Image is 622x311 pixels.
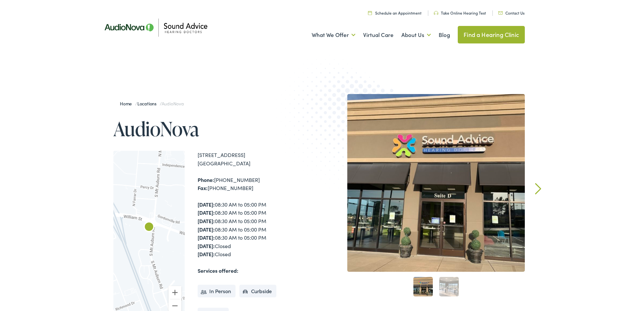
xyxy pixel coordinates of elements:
a: Home [120,100,135,107]
strong: [DATE]: [198,234,215,241]
a: Schedule an Appointment [368,10,421,16]
button: Zoom in [168,286,181,299]
div: [PHONE_NUMBER] [PHONE_NUMBER] [198,176,311,192]
a: Next [535,183,541,195]
a: Find a Hearing Clinic [458,26,525,43]
strong: [DATE]: [198,242,215,249]
strong: [DATE]: [198,250,215,257]
a: 2 [439,277,459,296]
li: Curbside [239,285,277,298]
span: AudioNova [162,100,184,107]
div: AudioNova [139,217,159,238]
a: What We Offer [312,23,355,47]
a: Take Online Hearing Test [434,10,486,16]
img: Calendar icon in a unique green color, symbolizing scheduling or date-related features. [368,11,372,15]
span: / / [120,100,184,107]
h1: AudioNova [113,118,311,139]
a: 1 [413,277,433,296]
strong: [DATE]: [198,209,215,216]
div: 08:30 AM to 05:00 PM 08:30 AM to 05:00 PM 08:30 AM to 05:00 PM 08:30 AM to 05:00 PM 08:30 AM to 0... [198,200,311,258]
div: [STREET_ADDRESS] [GEOGRAPHIC_DATA] [198,151,311,167]
strong: Phone: [198,176,214,183]
a: About Us [401,23,431,47]
strong: [DATE]: [198,226,215,233]
strong: [DATE]: [198,217,215,224]
a: Virtual Care [363,23,394,47]
li: In Person [198,285,236,298]
strong: Services offered: [198,267,238,274]
img: Icon representing mail communication in a unique green color, indicative of contact or communicat... [498,11,503,15]
a: Locations [137,100,160,107]
a: Blog [439,23,450,47]
strong: [DATE]: [198,201,215,208]
a: Contact Us [498,10,524,16]
strong: Fax: [198,184,208,191]
img: Headphone icon in a unique green color, suggesting audio-related services or features. [434,11,438,15]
